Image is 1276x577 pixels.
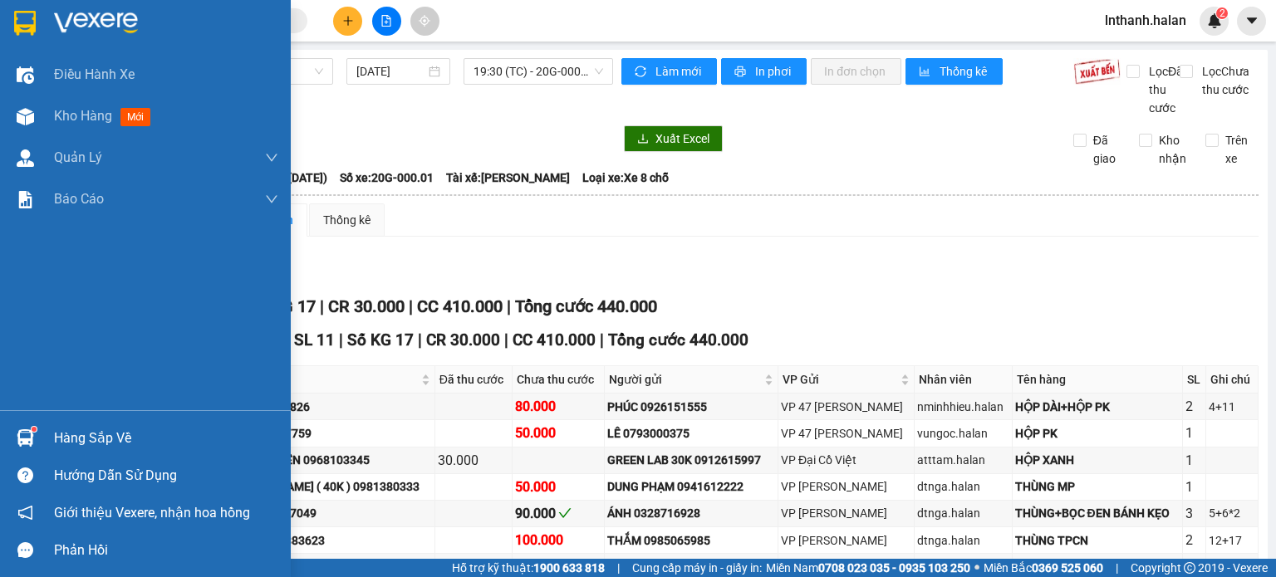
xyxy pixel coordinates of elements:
span: Tổng cước 440.000 [515,296,657,316]
div: GREEN LAB 30K 0912615997 [607,451,775,469]
span: bar-chart [919,66,933,79]
div: 100.000 [515,530,601,550]
strong: 0369 525 060 [1032,561,1103,575]
button: bar-chartThống kê [905,58,1003,85]
div: 5+6*2 [1209,504,1255,522]
span: | [507,296,511,316]
span: Trên xe [1219,131,1259,168]
div: dtnga.halan [917,504,1009,522]
span: 19:30 (TC) - 20G-000.01 [474,59,604,84]
div: Thống kê [323,211,371,229]
div: 2 [1185,396,1204,417]
div: dtnga.halan [917,477,1009,496]
div: LOAN 0383383623 [225,531,432,550]
span: down [265,193,278,206]
td: VP Nguyễn Văn Cừ [778,474,915,501]
img: warehouse-icon [17,108,34,125]
div: 3 [1185,503,1204,524]
button: printerIn phơi [721,58,807,85]
div: THẮM 0985065985 [607,531,775,550]
span: down [265,151,278,164]
span: Kho hàng [54,108,112,124]
span: Lọc Đã thu cước [1142,62,1185,117]
img: solution-icon [17,191,34,208]
span: 2 [1219,7,1224,19]
div: Hàng sắp về [54,426,278,451]
div: 80.000 [515,396,601,417]
strong: 0708 023 035 - 0935 103 250 [818,561,970,575]
span: | [504,330,508,350]
span: | [600,330,604,350]
div: HỘP PK [1015,424,1180,443]
strong: 1900 633 818 [533,561,605,575]
div: [PERSON_NAME] 0376122337 [607,558,775,576]
span: Đã giao [1087,131,1127,168]
span: Hỗ trợ kỹ thuật: [452,559,605,577]
td: VP Nguyễn Văn Cừ [778,501,915,527]
div: LÊ 0793000375 [607,424,775,443]
span: check [558,506,572,520]
span: Loại xe: Xe 8 chỗ [582,169,669,187]
div: 1 [1185,423,1204,443]
button: caret-down [1237,7,1266,36]
span: download [637,133,649,146]
div: 1 [1185,556,1204,577]
div: [PERSON_NAME] ( 40K ) 0981380333 [225,477,432,496]
th: Chưa thu cước [513,366,604,394]
span: printer [734,66,748,79]
div: THÙNG TPCN [1015,531,1180,550]
div: dtnga.halan [917,531,1009,550]
span: Số KG 17 [347,330,414,350]
span: Làm mới [655,62,704,81]
span: Tổng cước 440.000 [608,330,748,350]
div: VP [PERSON_NAME] [781,531,911,550]
span: Người nhận [227,370,418,389]
span: VP Gửi [783,370,897,389]
span: SL 11 [294,330,335,350]
div: atttam.halan [917,451,1009,469]
div: Phản hồi [54,538,278,563]
span: Thống kê [940,62,989,81]
span: In phơi [755,62,793,81]
span: file-add [380,15,392,27]
div: 50.000 [515,477,601,497]
span: | [320,296,324,316]
div: DUNG PHẠM 0941612222 [607,477,775,496]
td: VP 47 Trần Khát Chân [778,420,915,447]
div: MY 0382887759 [225,424,432,443]
span: plus [342,15,354,27]
div: VP [PERSON_NAME] [781,477,911,496]
div: THÙNG+BỌC ĐEN BÁNH KẸO [1015,504,1180,522]
span: question-circle [17,467,33,483]
div: VP [PERSON_NAME] [781,558,911,576]
div: VP Đại Cồ Việt [781,451,911,469]
span: aim [419,15,430,27]
div: VP 47 [PERSON_NAME] [781,398,911,416]
div: dtnga.halan [917,558,1009,576]
span: CR 30.000 [426,330,500,350]
div: 50.000 [515,423,601,443]
span: Báo cáo [54,188,104,209]
td: VP 47 Trần Khát Chân [778,394,915,420]
img: 9k= [1073,58,1121,85]
button: aim [410,7,439,36]
span: Kho nhận [1152,131,1193,168]
span: Giới thiệu Vexere, nhận hoa hồng [54,502,250,523]
div: 40.000 [515,556,601,577]
span: Miền Nam [766,559,970,577]
button: In đơn chọn [811,58,901,85]
div: 4+11 [1209,398,1255,416]
span: | [1116,559,1118,577]
div: Hướng dẫn sử dụng [54,463,278,488]
span: ⚪️ [974,565,979,571]
img: warehouse-icon [17,149,34,167]
img: logo-vxr [14,11,36,36]
div: VP 47 [PERSON_NAME] [781,424,911,443]
span: | [339,330,343,350]
sup: 1 [32,427,37,432]
div: 1 [1185,450,1204,471]
div: nminhhieu.halan [917,398,1009,416]
span: | [418,330,422,350]
span: caret-down [1244,13,1259,28]
span: Cung cấp máy in - giấy in: [632,559,762,577]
